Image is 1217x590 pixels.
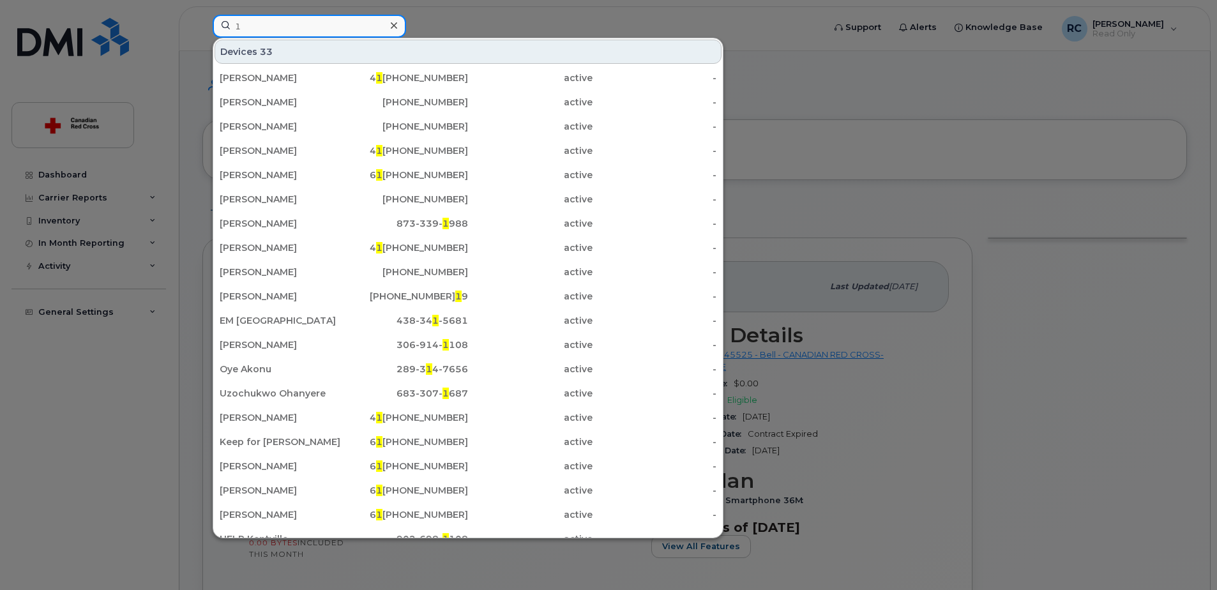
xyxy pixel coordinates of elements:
[468,314,593,327] div: active
[220,460,344,473] div: [PERSON_NAME]
[220,484,344,497] div: [PERSON_NAME]
[344,387,469,400] div: 683-307- 687
[215,527,722,550] a: HELP Kentville902-698-1108active-
[468,533,593,545] div: active
[468,193,593,206] div: active
[593,96,717,109] div: -
[593,217,717,230] div: -
[344,217,469,230] div: 873-339- 988
[220,96,344,109] div: [PERSON_NAME]
[220,411,344,424] div: [PERSON_NAME]
[344,290,469,303] div: [PHONE_NUMBER] 9
[215,91,722,114] a: [PERSON_NAME][PHONE_NUMBER]active-
[215,139,722,162] a: [PERSON_NAME]41[PHONE_NUMBER]active-
[593,266,717,278] div: -
[215,115,722,138] a: [PERSON_NAME][PHONE_NUMBER]active-
[442,339,449,351] span: 1
[468,120,593,133] div: active
[344,96,469,109] div: [PHONE_NUMBER]
[468,460,593,473] div: active
[593,363,717,375] div: -
[468,387,593,400] div: active
[376,485,382,496] span: 1
[344,435,469,448] div: 6 [PHONE_NUMBER]
[344,314,469,327] div: 438-34 -5681
[376,169,382,181] span: 1
[215,163,722,186] a: [PERSON_NAME]61[PHONE_NUMBER]active-
[215,333,722,356] a: [PERSON_NAME]306-914-1108active-
[344,169,469,181] div: 6 [PHONE_NUMBER]
[593,387,717,400] div: -
[220,266,344,278] div: [PERSON_NAME]
[215,430,722,453] a: Keep for [PERSON_NAME]61[PHONE_NUMBER]active-
[376,436,382,448] span: 1
[260,45,273,58] span: 33
[593,290,717,303] div: -
[220,169,344,181] div: [PERSON_NAME]
[593,72,717,84] div: -
[344,144,469,157] div: 4 [PHONE_NUMBER]
[455,291,462,302] span: 1
[215,382,722,405] a: Uzochukwo Ohanyere683-307-1687active-
[442,218,449,229] span: 1
[215,455,722,478] a: [PERSON_NAME]61[PHONE_NUMBER]active-
[344,484,469,497] div: 6 [PHONE_NUMBER]
[220,363,344,375] div: Oye Akonu
[593,169,717,181] div: -
[593,460,717,473] div: -
[344,193,469,206] div: [PHONE_NUMBER]
[468,266,593,278] div: active
[220,120,344,133] div: [PERSON_NAME]
[593,411,717,424] div: -
[220,387,344,400] div: Uzochukwo Ohanyere
[593,338,717,351] div: -
[468,411,593,424] div: active
[468,338,593,351] div: active
[344,72,469,84] div: 4 [PHONE_NUMBER]
[220,508,344,521] div: [PERSON_NAME]
[215,236,722,259] a: [PERSON_NAME]41[PHONE_NUMBER]active-
[344,411,469,424] div: 4 [PHONE_NUMBER]
[468,290,593,303] div: active
[344,241,469,254] div: 4 [PHONE_NUMBER]
[215,358,722,381] a: Oye Akonu289-314-7656active-
[220,144,344,157] div: [PERSON_NAME]
[344,460,469,473] div: 6 [PHONE_NUMBER]
[593,484,717,497] div: -
[376,412,382,423] span: 1
[215,503,722,526] a: [PERSON_NAME]61[PHONE_NUMBER]active-
[432,315,439,326] span: 1
[215,66,722,89] a: [PERSON_NAME]41[PHONE_NUMBER]active-
[468,241,593,254] div: active
[220,338,344,351] div: [PERSON_NAME]
[442,533,449,545] span: 1
[593,241,717,254] div: -
[426,363,432,375] span: 1
[376,509,382,520] span: 1
[220,435,344,448] div: Keep for [PERSON_NAME]
[376,242,382,253] span: 1
[344,120,469,133] div: [PHONE_NUMBER]
[220,193,344,206] div: [PERSON_NAME]
[215,406,722,429] a: [PERSON_NAME]41[PHONE_NUMBER]active-
[468,72,593,84] div: active
[376,460,382,472] span: 1
[344,533,469,545] div: 902-698- 108
[215,40,722,64] div: Devices
[468,144,593,157] div: active
[468,363,593,375] div: active
[344,508,469,521] div: 6 [PHONE_NUMBER]
[220,314,344,327] div: EM [GEOGRAPHIC_DATA]
[215,212,722,235] a: [PERSON_NAME]873-339-1988active-
[215,309,722,332] a: EM [GEOGRAPHIC_DATA]438-341-5681active-
[215,285,722,308] a: [PERSON_NAME][PHONE_NUMBER]19active-
[376,145,382,156] span: 1
[344,338,469,351] div: 306-914- 108
[220,533,344,545] div: HELP Kentville
[593,144,717,157] div: -
[215,479,722,502] a: [PERSON_NAME]61[PHONE_NUMBER]active-
[593,435,717,448] div: -
[220,72,344,84] div: [PERSON_NAME]
[593,508,717,521] div: -
[442,388,449,399] span: 1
